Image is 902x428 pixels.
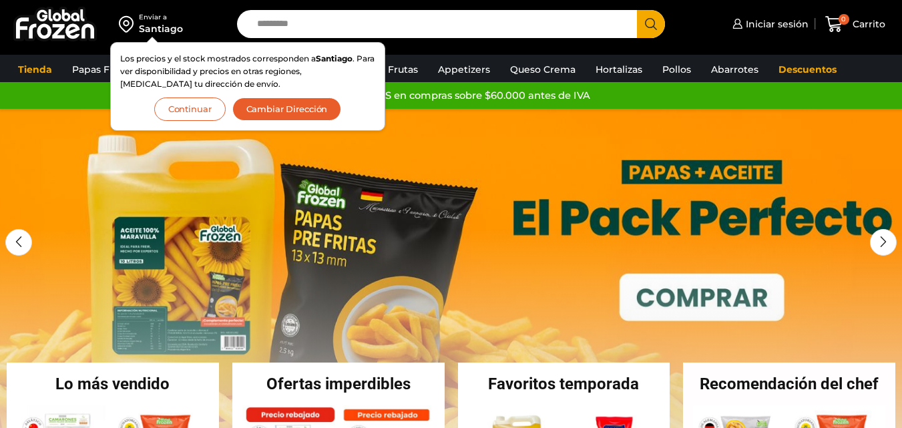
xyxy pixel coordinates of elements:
[120,52,375,91] p: Los precios y el stock mostrados corresponden a . Para ver disponibilidad y precios en otras regi...
[119,13,139,35] img: address-field-icon.svg
[870,229,897,256] div: Next slide
[316,53,353,63] strong: Santiago
[704,57,765,82] a: Abarrotes
[232,97,342,121] button: Cambiar Dirección
[154,97,226,121] button: Continuar
[822,9,889,40] a: 0 Carrito
[729,11,809,37] a: Iniciar sesión
[637,10,665,38] button: Search button
[849,17,885,31] span: Carrito
[11,57,59,82] a: Tienda
[431,57,497,82] a: Appetizers
[7,376,219,392] h2: Lo más vendido
[139,22,183,35] div: Santiago
[839,14,849,25] span: 0
[683,376,895,392] h2: Recomendación del chef
[458,376,670,392] h2: Favoritos temporada
[232,376,445,392] h2: Ofertas imperdibles
[5,229,32,256] div: Previous slide
[656,57,698,82] a: Pollos
[503,57,582,82] a: Queso Crema
[742,17,809,31] span: Iniciar sesión
[772,57,843,82] a: Descuentos
[65,57,137,82] a: Papas Fritas
[139,13,183,22] div: Enviar a
[589,57,649,82] a: Hortalizas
